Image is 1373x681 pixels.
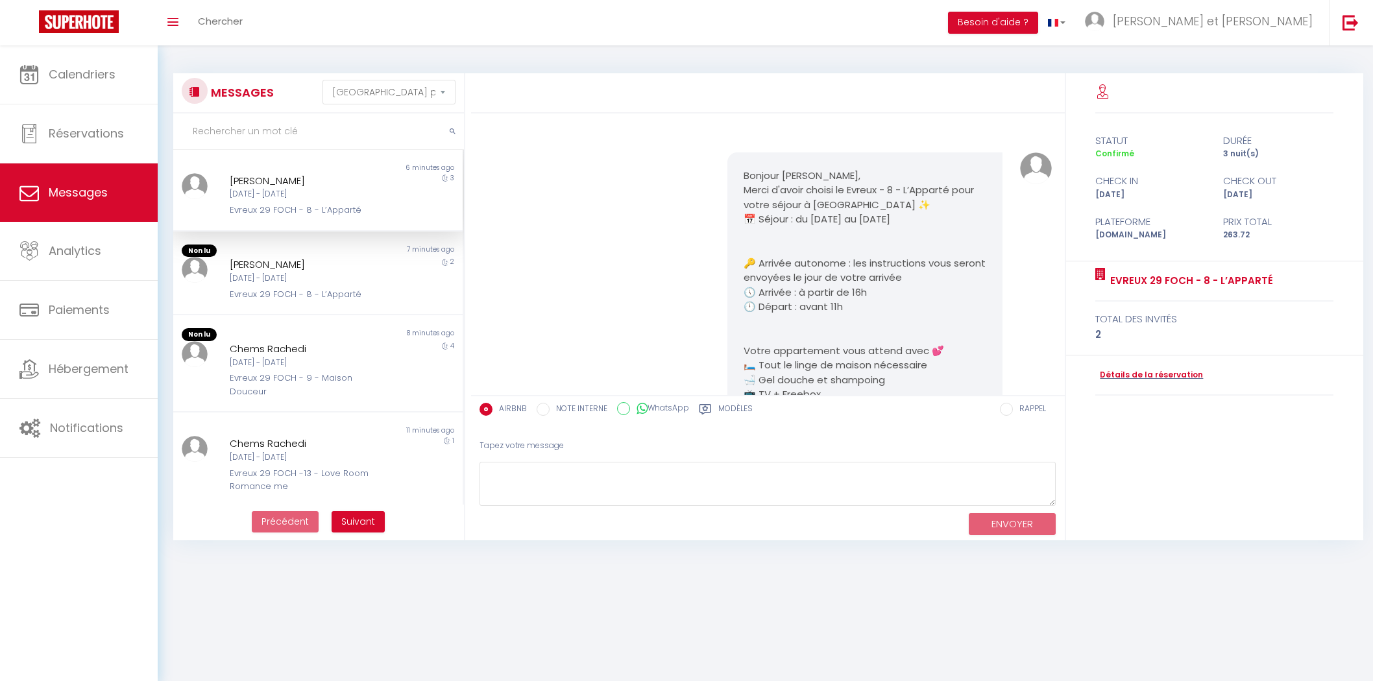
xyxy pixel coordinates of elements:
[49,125,124,141] span: Réservations
[173,113,464,150] input: Rechercher un mot clé
[49,184,108,200] span: Messages
[261,515,309,528] span: Précédent
[1095,369,1203,381] a: Détails de la réservation
[630,402,689,416] label: WhatsApp
[1013,403,1046,417] label: RAPPEL
[318,425,463,436] div: 11 minutes ago
[49,243,101,259] span: Analytics
[230,288,382,301] div: Evreux 29 FOCH - 8 - L’Apparté
[252,511,319,533] button: Previous
[450,341,454,351] span: 4
[1095,327,1333,342] div: 2
[1215,189,1343,201] div: [DATE]
[718,403,753,419] label: Modèles
[450,173,454,183] span: 3
[230,341,382,357] div: Chems Rachedi
[450,257,454,267] span: 2
[50,420,123,436] span: Notifications
[1215,133,1343,149] div: durée
[1113,13,1313,29] span: [PERSON_NAME] et [PERSON_NAME]
[1087,173,1215,189] div: check in
[182,341,208,367] img: ...
[318,328,463,341] div: 8 minutes ago
[230,372,382,398] div: Evreux 29 FOCH - 9 - Maison Douceur
[230,188,382,200] div: [DATE] - [DATE]
[182,257,208,283] img: ...
[948,12,1038,34] button: Besoin d'aide ?
[1106,273,1273,289] a: Evreux 29 FOCH - 8 - L’Apparté
[744,169,986,548] pre: Bonjour [PERSON_NAME], Merci d'avoir choisi le Evreux - 8 - L’Apparté pour votre séjour à [GEOGRA...
[230,204,382,217] div: Evreux 29 FOCH - 8 - L’Apparté
[182,173,208,199] img: ...
[480,430,1056,462] div: Tapez votre message
[49,302,110,318] span: Paiements
[1087,133,1215,149] div: statut
[550,403,607,417] label: NOTE INTERNE
[969,513,1056,536] button: ENVOYER
[1087,189,1215,201] div: [DATE]
[198,14,243,28] span: Chercher
[49,361,128,377] span: Hébergement
[230,357,382,369] div: [DATE] - [DATE]
[452,436,454,446] span: 1
[182,245,217,257] span: Non lu
[230,173,382,189] div: [PERSON_NAME]
[208,78,274,107] h3: MESSAGES
[230,467,382,494] div: Evreux 29 FOCH -13 - Love Room Romance me
[1095,311,1333,327] div: total des invités
[1095,148,1134,159] span: Confirmé
[1215,173,1343,189] div: check out
[49,66,115,82] span: Calendriers
[1215,148,1343,160] div: 3 nuit(s)
[1085,12,1104,31] img: ...
[318,245,463,257] div: 7 minutes ago
[492,403,527,417] label: AIRBNB
[230,272,382,285] div: [DATE] - [DATE]
[1087,214,1215,230] div: Plateforme
[230,451,382,464] div: [DATE] - [DATE]
[1087,229,1215,241] div: [DOMAIN_NAME]
[182,328,217,341] span: Non lu
[230,257,382,272] div: [PERSON_NAME]
[318,163,463,173] div: 6 minutes ago
[182,436,208,462] img: ...
[1020,152,1052,184] img: ...
[341,515,375,528] span: Suivant
[1343,14,1359,30] img: logout
[1215,214,1343,230] div: Prix total
[1215,229,1343,241] div: 263.72
[39,10,119,33] img: Super Booking
[230,436,382,451] div: Chems Rachedi
[332,511,385,533] button: Next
